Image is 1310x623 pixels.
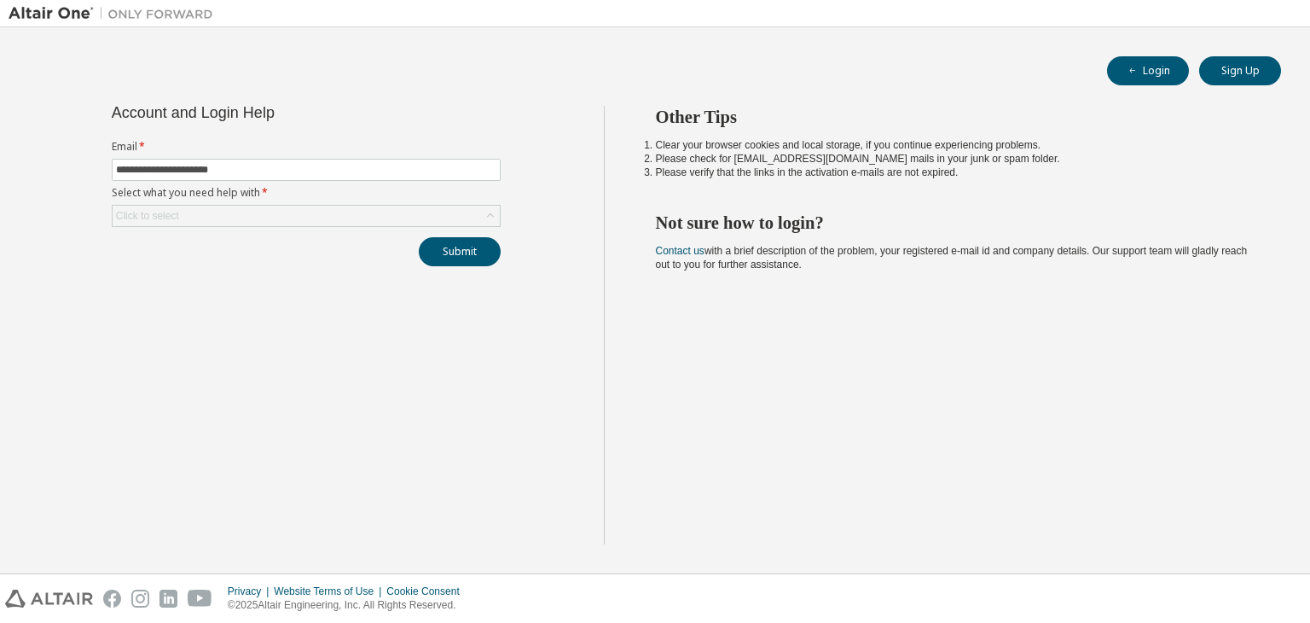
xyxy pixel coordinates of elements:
img: linkedin.svg [159,590,177,608]
p: © 2025 Altair Engineering, Inc. All Rights Reserved. [228,598,470,613]
img: facebook.svg [103,590,121,608]
button: Sign Up [1199,56,1281,85]
div: Cookie Consent [386,585,469,598]
div: Account and Login Help [112,106,423,119]
img: altair_logo.svg [5,590,93,608]
li: Please check for [EMAIL_ADDRESS][DOMAIN_NAME] mails in your junk or spam folder. [656,152,1251,166]
div: Website Terms of Use [274,585,386,598]
label: Email [112,140,501,154]
a: Contact us [656,245,704,257]
li: Clear your browser cookies and local storage, if you continue experiencing problems. [656,138,1251,152]
img: Altair One [9,5,222,22]
button: Login [1107,56,1189,85]
img: youtube.svg [188,590,212,608]
div: Privacy [228,585,274,598]
div: Click to select [116,209,179,223]
span: with a brief description of the problem, your registered e-mail id and company details. Our suppo... [656,245,1248,271]
li: Please verify that the links in the activation e-mails are not expired. [656,166,1251,179]
img: instagram.svg [131,590,149,608]
h2: Not sure how to login? [656,212,1251,234]
button: Submit [419,237,501,266]
h2: Other Tips [656,106,1251,128]
label: Select what you need help with [112,186,501,200]
div: Click to select [113,206,500,226]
